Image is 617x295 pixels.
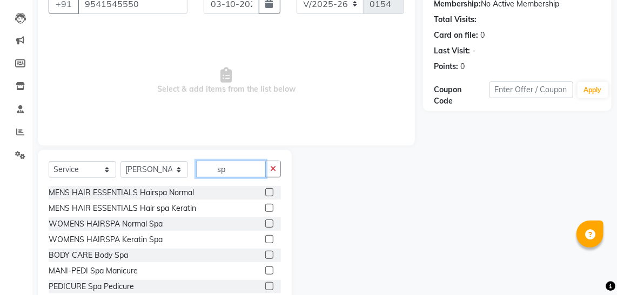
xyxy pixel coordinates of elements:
div: Last Visit: [434,45,470,57]
div: MENS HAIR ESSENTIALS Hair spa Keratin [49,203,196,214]
div: BODY CARE Body Spa [49,250,128,261]
div: MENS HAIR ESSENTIALS Hairspa Normal [49,187,194,198]
div: - [472,45,475,57]
div: 0 [460,61,465,72]
div: Coupon Code [434,84,489,107]
div: WOMENS HAIRSPA Normal Spa [49,218,163,230]
div: Points: [434,61,458,72]
input: Search or Scan [196,161,266,177]
div: PEDICURE Spa Pedicure [49,281,134,292]
button: Apply [578,82,608,98]
span: Select & add items from the list below [49,27,404,135]
div: MANI-PEDI Spa Manicure [49,265,138,277]
div: Total Visits: [434,14,477,25]
div: WOMENS HAIRSPA Keratin Spa [49,234,163,245]
div: Card on file: [434,30,478,41]
div: 0 [480,30,485,41]
input: Enter Offer / Coupon Code [489,81,573,98]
